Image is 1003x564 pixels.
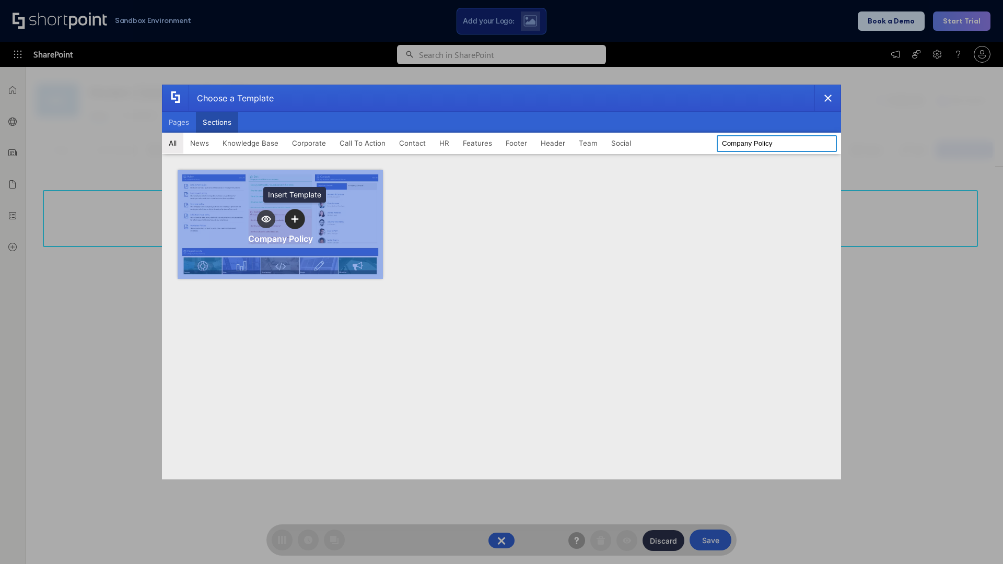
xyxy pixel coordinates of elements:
[456,133,499,154] button: Features
[162,112,196,133] button: Pages
[951,514,1003,564] iframe: Chat Widget
[162,133,183,154] button: All
[189,85,274,111] div: Choose a Template
[183,133,216,154] button: News
[534,133,572,154] button: Header
[392,133,433,154] button: Contact
[196,112,238,133] button: Sections
[433,133,456,154] button: HR
[248,233,313,244] div: Company Policy
[604,133,638,154] button: Social
[717,135,837,152] input: Search
[333,133,392,154] button: Call To Action
[162,85,841,479] div: template selector
[285,133,333,154] button: Corporate
[499,133,534,154] button: Footer
[572,133,604,154] button: Team
[216,133,285,154] button: Knowledge Base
